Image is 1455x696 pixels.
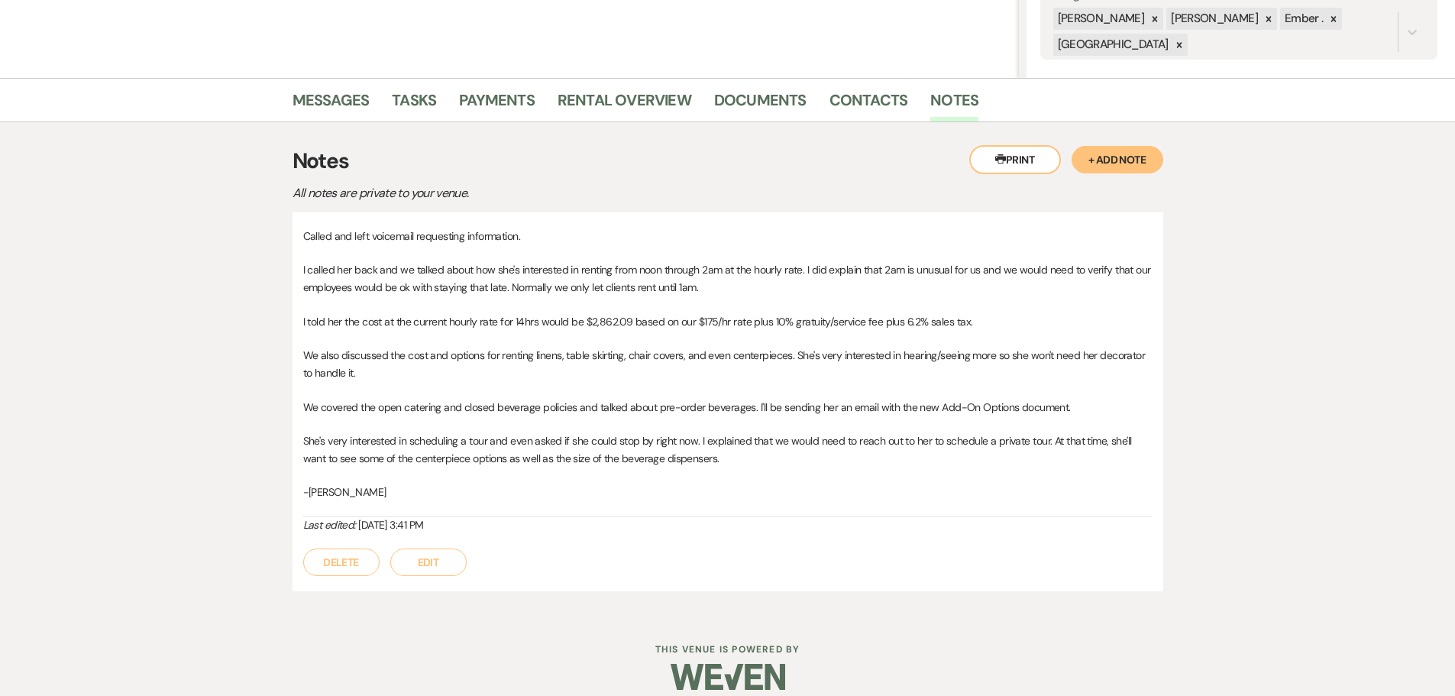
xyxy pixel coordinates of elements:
[303,432,1153,467] p: She's very interested in scheduling a tour and even asked if she could stop by right now. I expla...
[293,145,1163,177] h3: Notes
[1053,34,1171,56] div: [GEOGRAPHIC_DATA]
[303,549,380,576] button: Delete
[930,88,978,121] a: Notes
[1053,8,1147,30] div: [PERSON_NAME]
[1280,8,1326,30] div: Ember .
[303,228,1153,244] p: Called and left voicemail requesting information.
[459,88,535,121] a: Payments
[303,399,1153,416] p: We covered the open catering and closed beverage policies and talked about pre-order beverages. I...
[303,347,1153,381] p: We also discussed the cost and options for renting linens, table skirting, chair covers, and even...
[303,261,1153,296] p: I called her back and we talked about how she's interested in renting from noon through 2am at th...
[293,183,827,203] p: All notes are private to your venue.
[1072,146,1163,173] button: + Add Note
[829,88,908,121] a: Contacts
[303,313,1153,330] p: I told her the cost at the current hourly rate for 14hrs would be $2,862.09 based on our $175/hr ...
[303,518,356,532] i: Last edited:
[390,549,467,576] button: Edit
[558,88,691,121] a: Rental Overview
[392,88,436,121] a: Tasks
[293,88,370,121] a: Messages
[1166,8,1260,30] div: [PERSON_NAME]
[303,517,1153,533] div: [DATE] 3:41 PM
[303,484,1153,500] p: -[PERSON_NAME]
[969,145,1061,174] button: Print
[714,88,807,121] a: Documents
